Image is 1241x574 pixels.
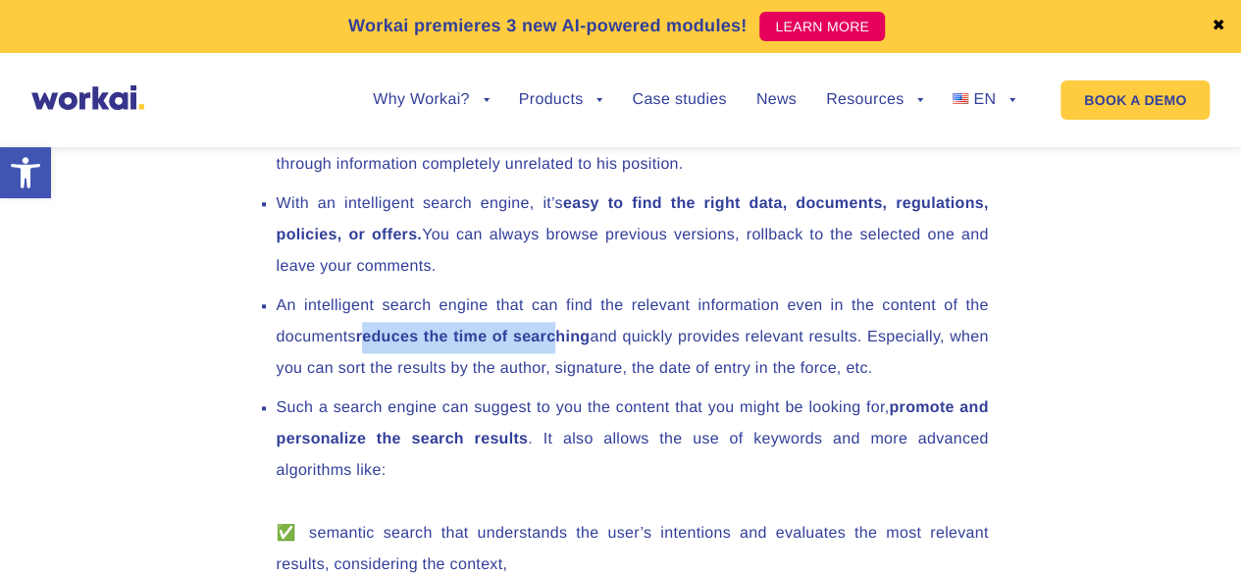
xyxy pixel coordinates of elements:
[373,92,489,108] a: Why Workai?
[826,92,923,108] a: Resources
[277,188,989,283] li: With an intelligent search engine, it’s You can always browse previous versions, rollback to the ...
[519,92,603,108] a: Products
[348,13,748,39] p: Workai premieres 3 new AI-powered modules!
[277,399,989,447] strong: promote and personalize the search results
[973,91,996,108] span: EN
[759,12,885,41] a: LEARN MORE
[632,92,726,108] a: Case studies
[356,329,591,345] strong: reduces the time of searching
[1212,19,1225,34] a: ✖
[277,195,989,243] strong: easy to find the right data, documents, regulations, policies, or offers.
[756,92,797,108] a: News
[277,290,989,385] li: An intelligent search engine that can find the relevant information even in the content of the do...
[1060,80,1210,120] a: BOOK A DEMO
[953,92,1015,108] a: EN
